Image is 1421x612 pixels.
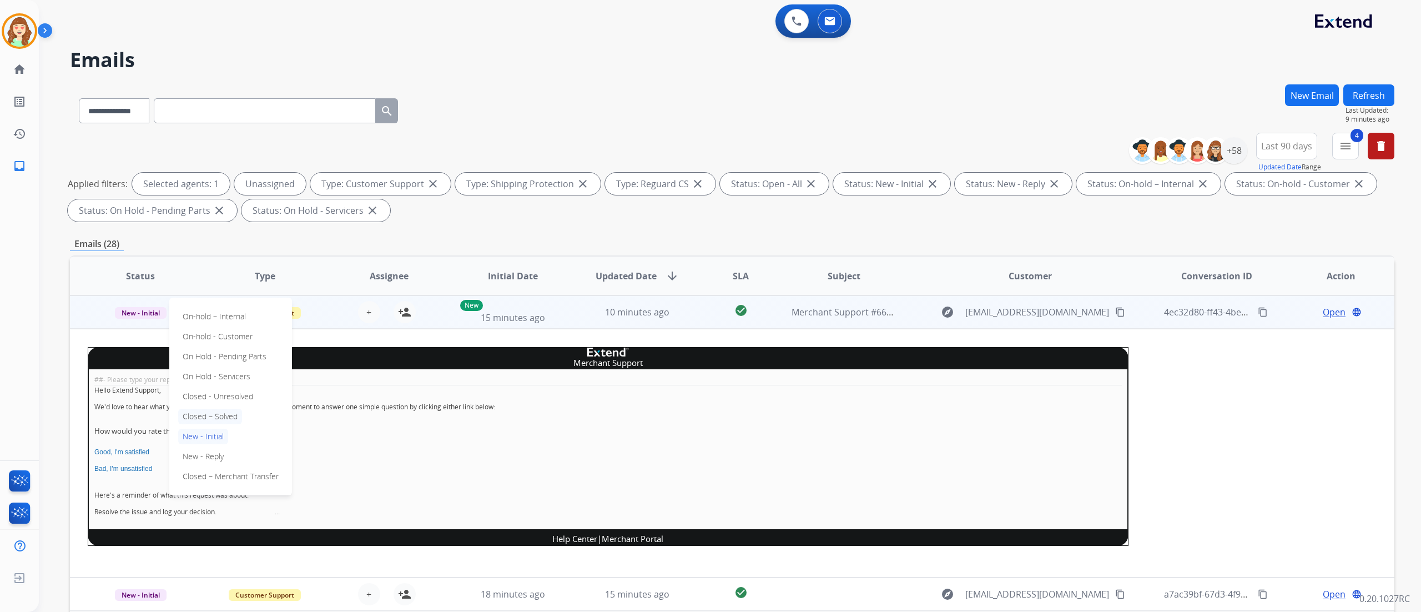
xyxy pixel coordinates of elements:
p: New - Initial [178,429,228,444]
p: On Hold - Servicers [178,369,255,384]
span: Assignee [370,269,409,283]
mat-icon: person_add [398,588,411,601]
p: New [460,300,483,311]
td: Merchant Support [88,357,1128,369]
span: 4ec32d80-ff43-4be7-ab3b-b3694e4c87c8 [1164,306,1332,318]
div: Type: Reguard CS [605,173,715,195]
span: Status [126,269,155,283]
p: Closed - Unresolved [178,389,258,404]
h2: Emails [70,49,1394,71]
mat-icon: list_alt [13,95,26,108]
a: Help Center [552,533,597,544]
p: Hello Extend Support, [94,385,1122,395]
span: Conversation ID [1181,269,1252,283]
span: 10 minutes ago [605,306,669,318]
mat-icon: close [213,204,226,217]
h3: How would you rate the support you received? [94,426,1122,437]
mat-icon: search [380,104,394,118]
span: + [366,588,371,601]
span: Customer [1009,269,1052,283]
span: SLA [733,269,749,283]
span: Type [255,269,275,283]
div: Status: On-hold – Internal [1076,173,1221,195]
a: Merchant Portal [602,533,663,544]
mat-icon: explore [941,588,954,601]
button: Updated Date [1258,163,1302,172]
span: Customer Support [229,589,301,601]
mat-icon: check_circle [734,304,748,317]
div: Status: New - Initial [833,173,950,195]
div: Status: New - Reply [955,173,1072,195]
mat-icon: delete [1374,139,1388,153]
span: Updated Date [596,269,657,283]
button: + [358,583,380,605]
p: Closed – Solved [178,409,242,424]
mat-icon: close [691,177,704,190]
a: Bad, I'm unsatisfied [94,465,152,473]
div: Status: Open - All [720,173,829,195]
span: Last 90 days [1261,144,1312,148]
div: Selected agents: 1 [132,173,230,195]
div: Status: On-hold - Customer [1225,173,1377,195]
mat-icon: menu [1339,139,1352,153]
p: Here's a reminder of what this request was about: [94,490,1122,500]
p: On Hold - Pending Parts [178,349,271,364]
p: On-hold - Customer [178,329,257,344]
div: Status: On Hold - Servicers [241,199,390,222]
div: ##- Please type your reply above this line -## [94,375,1122,385]
a: Good, I'm satisfied [94,448,149,456]
mat-icon: arrow_downward [666,269,679,283]
p: We'd love to hear what you think of our support. Please take a moment to answer one simple questi... [94,402,1122,412]
mat-icon: content_copy [1115,307,1125,317]
button: Last 90 days [1256,133,1317,159]
div: Status: On Hold - Pending Parts [68,199,237,222]
img: avatar [4,16,35,47]
span: Initial Date [488,269,538,283]
p: Closed – Merchant Transfer [178,469,283,484]
p: Applied filters: [68,177,128,190]
mat-icon: content_copy [1258,589,1268,599]
span: Open [1323,588,1346,601]
span: Merchant Support #660013: How would you rate the support you received? [792,306,1106,318]
mat-icon: close [1047,177,1061,190]
button: 4 [1332,133,1359,159]
div: Type: Customer Support [310,173,451,195]
span: 9 minutes ago [1346,115,1394,124]
mat-icon: language [1352,307,1362,317]
mat-icon: content_copy [1258,307,1268,317]
span: [EMAIL_ADDRESS][DOMAIN_NAME] [965,305,1109,319]
span: + [366,305,371,319]
mat-icon: close [426,177,440,190]
mat-icon: close [366,204,379,217]
span: 4 [1351,129,1363,142]
button: Refresh [1343,84,1394,106]
p: On-hold – Internal [178,309,250,324]
div: Unassigned [234,173,306,195]
mat-icon: check_circle [734,586,748,599]
button: New Email [1285,84,1339,106]
mat-icon: close [804,177,818,190]
span: New - Initial [115,589,167,601]
mat-icon: close [1352,177,1365,190]
mat-icon: language [1352,589,1362,599]
mat-icon: close [1196,177,1210,190]
span: 18 minutes ago [481,588,545,600]
span: a7ac39bf-67d3-4f92-b3b5-ce4cc829a400 [1164,588,1331,600]
mat-icon: close [926,177,939,190]
p: 0.20.1027RC [1359,592,1410,605]
p: Emails (28) [70,237,124,251]
span: Open [1323,305,1346,319]
mat-icon: explore [941,305,954,319]
span: Range [1258,162,1321,172]
mat-icon: inbox [13,159,26,173]
mat-icon: content_copy [1115,589,1125,599]
p: New - Reply [178,449,228,464]
mat-icon: home [13,63,26,76]
mat-icon: close [576,177,589,190]
button: + [358,301,380,323]
span: [EMAIL_ADDRESS][DOMAIN_NAME] [965,588,1109,601]
p: Resolve the issue and log your decision. ͏‌ ͏‌ ͏‌ ͏‌ ͏‌ ͏‌ ͏‌ ͏‌ ͏‌ ͏‌ ͏‌ ͏‌ ͏‌ ͏‌ ͏‌ ͏‌ ͏͏‌ ͏‌ ͏... [94,507,1122,517]
span: 15 minutes ago [605,588,669,600]
div: +58 [1221,137,1247,164]
td: | [88,530,1128,546]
